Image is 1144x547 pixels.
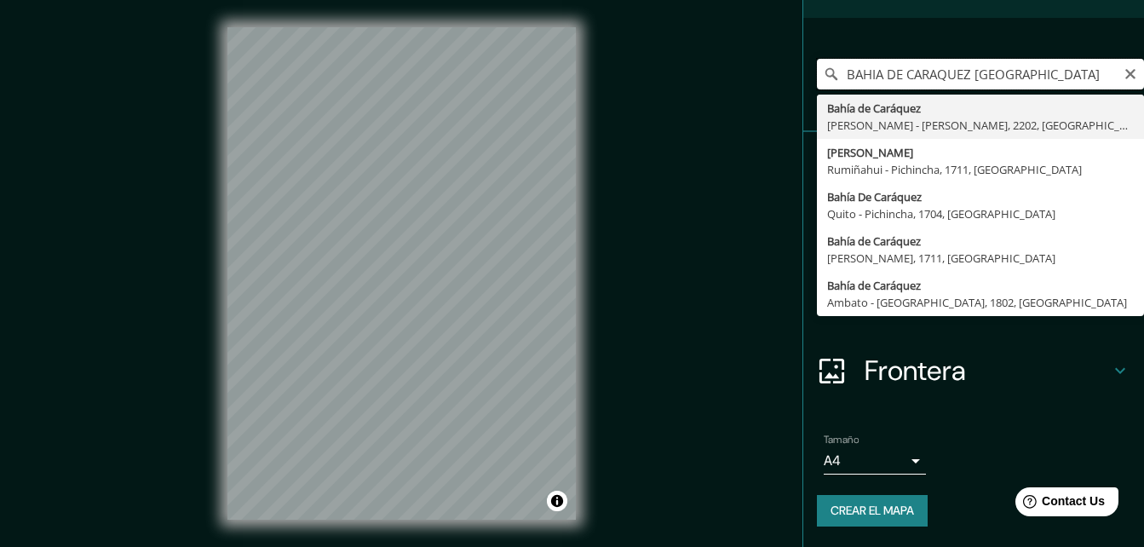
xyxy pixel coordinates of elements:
div: [PERSON_NAME] [827,144,1134,161]
iframe: Help widget launcher [992,481,1125,528]
div: [PERSON_NAME] - [PERSON_NAME], 2202, [GEOGRAPHIC_DATA] [827,117,1134,134]
canvas: Mapa [227,27,576,520]
div: Bahía de Caráquez [827,277,1134,294]
div: Bahía de Caráquez [827,100,1134,117]
div: Bahía De Caráquez [827,188,1134,205]
div: Estilo [803,200,1144,268]
h4: Frontera [865,354,1110,388]
div: Pines [803,132,1144,200]
div: Frontera [803,337,1144,405]
font: Crear el mapa [831,500,914,521]
div: Bahía de Caráquez [827,233,1134,250]
button: Claro [1124,65,1137,81]
button: Crear el mapa [817,495,928,527]
div: [PERSON_NAME], 1711, [GEOGRAPHIC_DATA] [827,250,1134,267]
div: Ambato - [GEOGRAPHIC_DATA], 1802, [GEOGRAPHIC_DATA] [827,294,1134,311]
h4: Diseño [865,285,1110,320]
div: Quito - Pichincha, 1704, [GEOGRAPHIC_DATA] [827,205,1134,222]
div: Diseño [803,268,1144,337]
input: Elige tu ciudad o área [817,59,1144,89]
button: Alternar atribución [547,491,567,511]
label: Tamaño [824,433,859,447]
div: Rumiñahui - Pichincha, 1711, [GEOGRAPHIC_DATA] [827,161,1134,178]
div: A4 [824,447,926,475]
